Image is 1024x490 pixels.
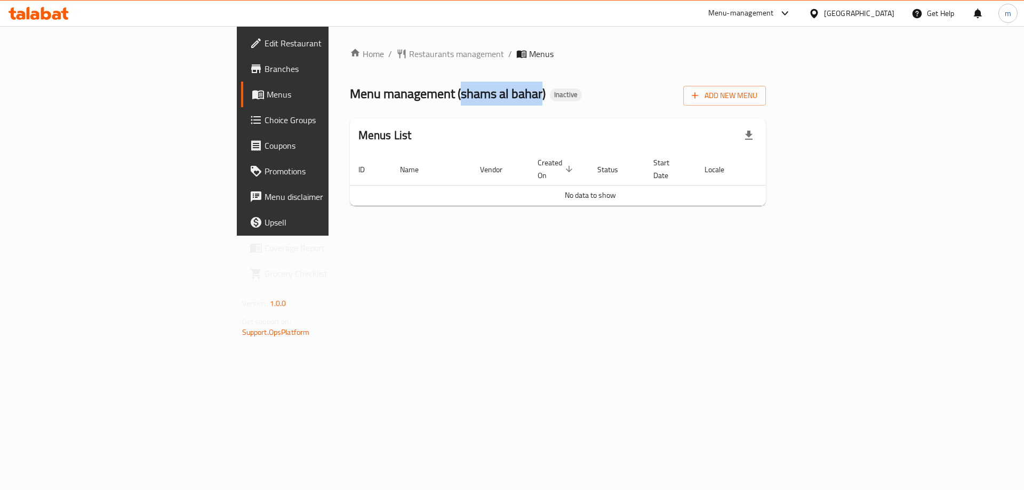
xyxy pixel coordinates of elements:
a: Promotions [241,158,408,184]
div: Export file [736,123,762,148]
span: Edit Restaurant [265,37,399,50]
span: Branches [265,62,399,75]
button: Add New Menu [683,86,766,106]
span: 1.0.0 [270,296,286,310]
span: Status [597,163,632,176]
span: Version: [242,296,268,310]
a: Coverage Report [241,235,408,261]
li: / [508,47,512,60]
span: m [1005,7,1011,19]
a: Menu disclaimer [241,184,408,210]
span: Name [400,163,433,176]
span: Menu management ( shams al bahar ) [350,82,546,106]
span: Add New Menu [692,89,757,102]
div: [GEOGRAPHIC_DATA] [824,7,894,19]
a: Grocery Checklist [241,261,408,286]
table: enhanced table [350,153,831,206]
div: Inactive [550,89,582,101]
a: Menus [241,82,408,107]
nav: breadcrumb [350,47,766,60]
a: Edit Restaurant [241,30,408,56]
span: Vendor [480,163,516,176]
span: Grocery Checklist [265,267,399,280]
span: Menus [529,47,554,60]
span: Menus [267,88,399,101]
span: Restaurants management [409,47,504,60]
span: ID [358,163,379,176]
span: Choice Groups [265,114,399,126]
span: Start Date [653,156,683,182]
a: Choice Groups [241,107,408,133]
span: Menu disclaimer [265,190,399,203]
th: Actions [751,153,831,186]
div: Menu-management [708,7,774,20]
span: Inactive [550,90,582,99]
span: Locale [705,163,738,176]
a: Support.OpsPlatform [242,325,310,339]
a: Coupons [241,133,408,158]
h2: Menus List [358,127,412,143]
span: Get support on: [242,315,291,328]
span: Created On [538,156,576,182]
span: Upsell [265,216,399,229]
span: No data to show [565,188,616,202]
span: Coverage Report [265,242,399,254]
a: Branches [241,56,408,82]
span: Coupons [265,139,399,152]
a: Upsell [241,210,408,235]
a: Restaurants management [396,47,504,60]
span: Promotions [265,165,399,178]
